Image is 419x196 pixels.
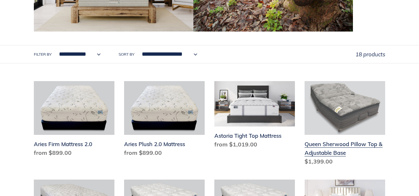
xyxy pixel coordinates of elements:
[119,51,134,57] label: Sort by
[305,81,385,168] a: Queen Sherwood Pillow Top & Adjustable Base
[214,81,295,151] a: Astoria Tight Top Mattress
[124,81,205,160] a: Aries Plush 2.0 Mattress
[34,51,52,57] label: Filter by
[356,51,385,58] span: 18 products
[34,81,114,160] a: Aries Firm Mattress 2.0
